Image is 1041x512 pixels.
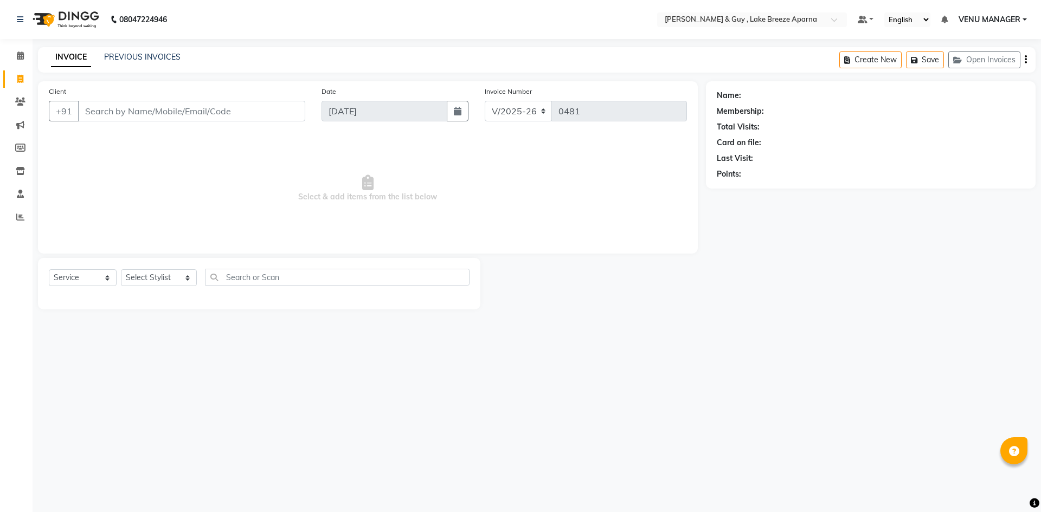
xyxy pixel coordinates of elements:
[959,14,1020,25] span: VENU MANAGER
[948,51,1020,68] button: Open Invoices
[995,469,1030,501] iframe: chat widget
[717,168,741,180] div: Points:
[205,269,470,286] input: Search or Scan
[28,4,102,35] img: logo
[717,90,741,101] div: Name:
[717,153,753,164] div: Last Visit:
[839,51,902,68] button: Create New
[322,87,336,96] label: Date
[119,4,167,35] b: 08047224946
[51,48,91,67] a: INVOICE
[717,106,764,117] div: Membership:
[485,87,532,96] label: Invoice Number
[49,87,66,96] label: Client
[49,101,79,121] button: +91
[717,121,760,133] div: Total Visits:
[717,137,761,148] div: Card on file:
[104,52,181,62] a: PREVIOUS INVOICES
[78,101,305,121] input: Search by Name/Mobile/Email/Code
[49,134,687,243] span: Select & add items from the list below
[906,51,944,68] button: Save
